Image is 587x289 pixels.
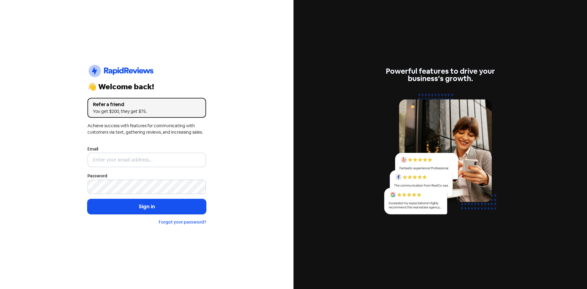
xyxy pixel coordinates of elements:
[87,146,98,152] label: Email
[93,108,201,115] div: You get $200, they get $75.
[87,153,206,167] input: Enter your email address...
[87,173,107,179] label: Password
[87,123,206,135] div: Achieve success with features for communicating with customers via text, gathering reviews, and i...
[381,68,500,82] div: Powerful features to drive your business's growth.
[93,101,201,108] div: Refer a friend
[87,83,206,91] div: 👋 Welcome back!
[87,199,206,214] button: Sign in
[159,219,206,225] a: Forgot your password?
[381,90,500,221] img: reviews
